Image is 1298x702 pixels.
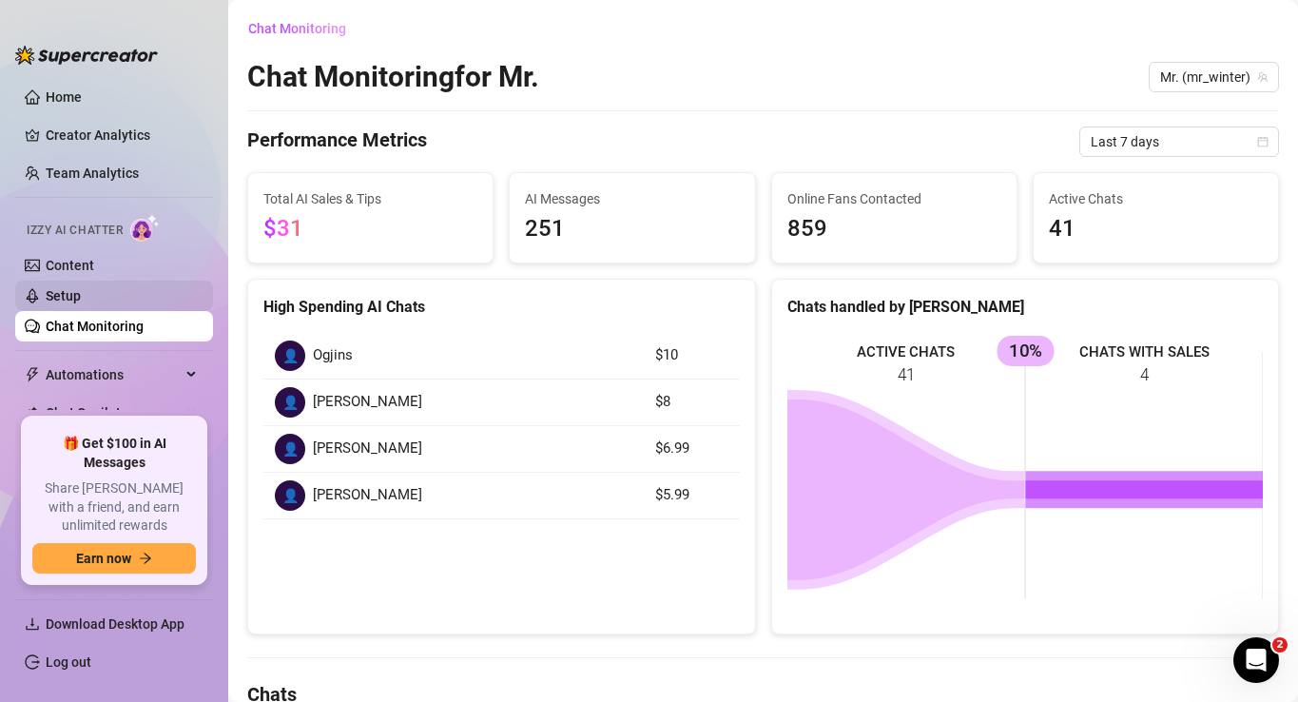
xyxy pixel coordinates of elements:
[1049,211,1263,247] span: 41
[247,59,539,95] h2: Chat Monitoring for Mr.
[32,543,196,574] button: Earn nowarrow-right
[313,484,422,507] span: [PERSON_NAME]
[1257,71,1269,83] span: team
[32,435,196,472] span: 🎁 Get $100 in AI Messages
[1272,637,1288,653] span: 2
[313,438,422,460] span: [PERSON_NAME]
[1160,63,1268,91] span: Mr. (mr_winter)
[787,188,1001,209] span: Online Fans Contacted
[275,341,305,371] div: 👤
[655,344,727,367] article: $10
[27,222,123,240] span: Izzy AI Chatter
[32,479,196,536] span: Share [PERSON_NAME] with a friend, and earn unlimited rewards
[275,434,305,464] div: 👤
[130,214,160,242] img: AI Chatter
[275,480,305,511] div: 👤
[525,188,739,209] span: AI Messages
[46,654,91,670] a: Log out
[25,616,40,632] span: download
[787,211,1001,247] span: 859
[313,344,353,367] span: Ogjins
[1233,637,1279,683] iframe: Intercom live chat
[525,211,739,247] span: 251
[1091,127,1268,156] span: Last 7 days
[46,120,198,150] a: Creator Analytics
[25,406,37,419] img: Chat Copilot
[263,295,740,319] div: High Spending AI Chats
[263,215,303,242] span: $31
[787,295,1264,319] div: Chats handled by [PERSON_NAME]
[46,166,139,181] a: Team Analytics
[655,391,727,414] article: $8
[25,367,40,382] span: thunderbolt
[46,398,181,428] span: Chat Copilot
[263,188,477,209] span: Total AI Sales & Tips
[247,127,427,157] h4: Performance Metrics
[139,552,152,565] span: arrow-right
[46,288,81,303] a: Setup
[1049,188,1263,209] span: Active Chats
[248,21,346,36] span: Chat Monitoring
[46,89,82,105] a: Home
[46,360,181,390] span: Automations
[46,258,94,273] a: Content
[1257,136,1269,147] span: calendar
[15,46,158,65] img: logo-BBDzfeDw.svg
[275,387,305,418] div: 👤
[655,438,727,460] article: $6.99
[655,484,727,507] article: $5.99
[76,551,131,566] span: Earn now
[247,13,361,44] button: Chat Monitoring
[46,319,144,334] a: Chat Monitoring
[46,616,184,632] span: Download Desktop App
[313,391,422,414] span: [PERSON_NAME]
